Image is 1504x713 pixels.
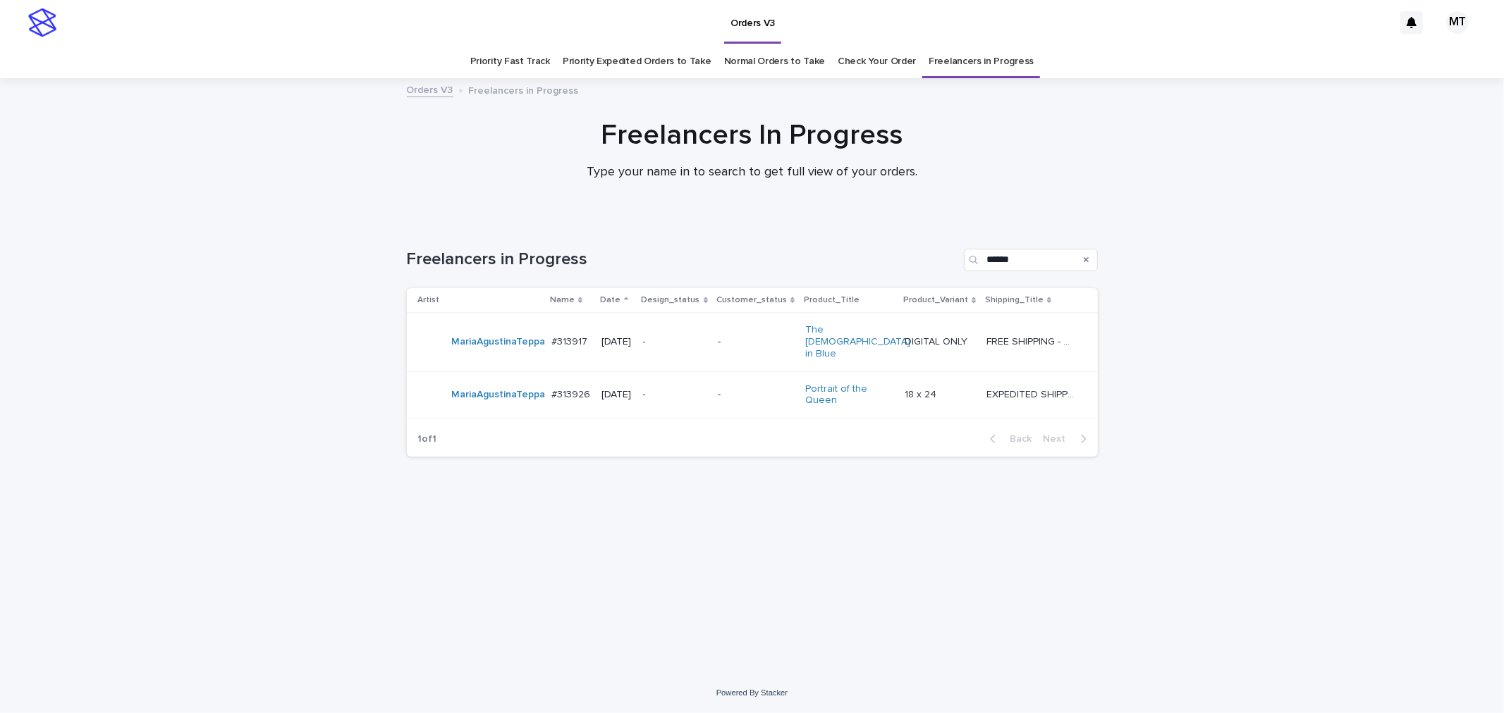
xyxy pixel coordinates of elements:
[905,386,939,401] p: 18 x 24
[1038,433,1098,445] button: Next
[979,433,1038,445] button: Back
[1446,11,1469,34] div: MT
[724,45,826,78] a: Normal Orders to Take
[805,383,893,407] a: Portrait of the Queen
[718,336,794,348] p: -
[601,336,631,348] p: [DATE]
[601,389,631,401] p: [DATE]
[985,292,1044,308] p: Shipping_Title
[470,165,1034,180] p: Type your name in to search to get full view of your orders.
[600,292,620,308] p: Date
[418,292,440,308] p: Artist
[407,371,1098,418] tr: MariaAgustinaTeppa #313926#313926 [DATE]--Portrait of the Queen 18 x 2418 x 24 EXPEDITED SHIPPING...
[986,386,1077,401] p: EXPEDITED SHIPPING - preview in 1 business day; delivery up to 5 business days after your approval.
[1044,434,1075,444] span: Next
[643,336,707,348] p: -
[805,324,910,359] a: The [DEMOGRAPHIC_DATA] in Blue
[407,313,1098,371] tr: MariaAgustinaTeppa #313917#313917 [DATE]--The [DEMOGRAPHIC_DATA] in Blue DIGITAL ONLYDIGITAL ONLY...
[407,81,453,97] a: Orders V3
[929,45,1034,78] a: Freelancers in Progress
[550,292,575,308] p: Name
[642,292,700,308] p: Design_status
[718,389,794,401] p: -
[905,333,970,348] p: DIGITAL ONLY
[986,333,1077,348] p: FREE SHIPPING - preview in 1-2 business days, after your approval delivery will take 5-10 b.d.
[964,249,1098,271] input: Search
[804,292,860,308] p: Product_Title
[28,8,56,37] img: stacker-logo-s-only.png
[452,389,546,401] a: MariaAgustinaTeppa
[563,45,711,78] a: Priority Expedited Orders to Take
[716,292,787,308] p: Customer_status
[452,336,546,348] a: MariaAgustinaTeppa
[1002,434,1032,444] span: Back
[838,45,916,78] a: Check Your Order
[407,249,958,270] h1: Freelancers in Progress
[643,389,707,401] p: -
[716,688,788,697] a: Powered By Stacker
[903,292,968,308] p: Product_Variant
[551,386,593,401] p: #313926
[469,82,579,97] p: Freelancers in Progress
[407,422,448,457] p: 1 of 1
[470,45,550,78] a: Priority Fast Track
[407,118,1098,152] h1: Freelancers In Progress
[551,333,590,348] p: #313917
